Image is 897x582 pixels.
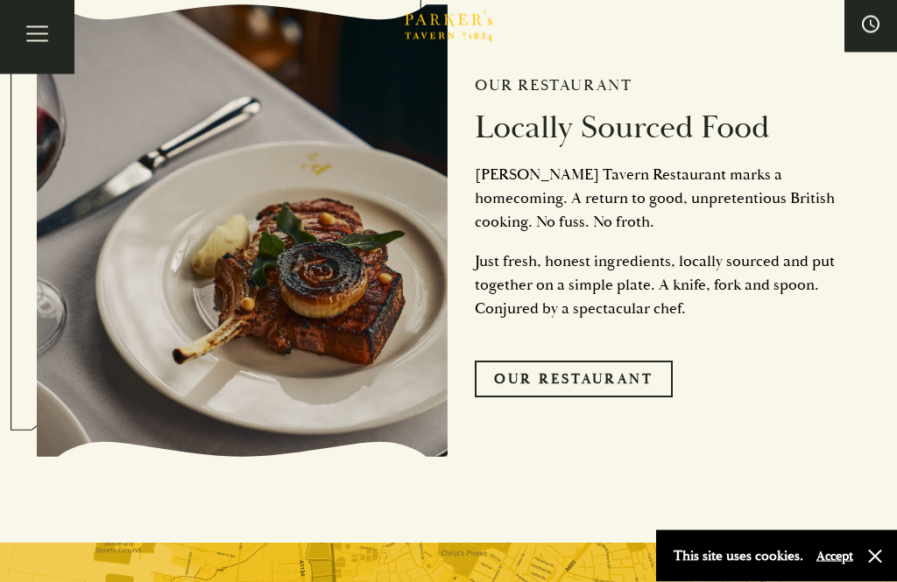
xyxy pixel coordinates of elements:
[475,77,860,96] h2: Our Restaurant
[816,548,853,564] button: Accept
[674,543,803,569] p: This site uses cookies.
[866,548,884,565] button: Close and accept
[475,361,673,398] a: Our Restaurant
[475,109,860,149] h2: Locally Sourced Food
[475,164,860,235] p: [PERSON_NAME] Tavern Restaurant marks a homecoming. A return to good, unpretentious British cooki...
[475,250,860,321] p: Just fresh, honest ingredients, locally sourced and put together on a simple plate. A knife, fork...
